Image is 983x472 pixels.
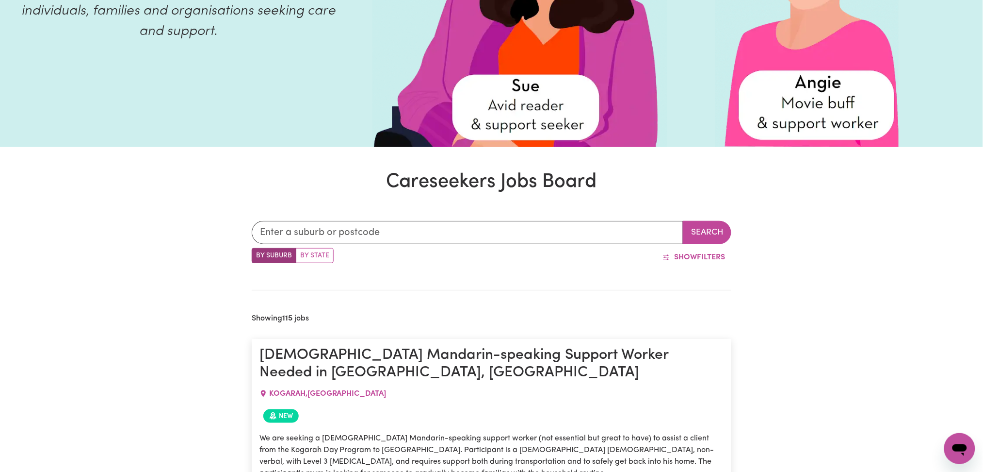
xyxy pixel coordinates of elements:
[263,409,299,423] span: Job posted within the last 30 days
[674,253,697,261] span: Show
[282,315,292,322] b: 115
[683,221,731,244] button: Search
[252,248,296,263] label: Search by suburb/post code
[252,221,684,244] input: Enter a suburb or postcode
[656,248,731,267] button: ShowFilters
[269,390,387,398] span: KOGARAH , [GEOGRAPHIC_DATA]
[944,433,975,464] iframe: Button to launch messaging window
[259,347,724,382] h1: [DEMOGRAPHIC_DATA] Mandarin-speaking Support Worker Needed in [GEOGRAPHIC_DATA], [GEOGRAPHIC_DATA]
[296,248,334,263] label: Search by state
[252,314,309,323] h2: Showing jobs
